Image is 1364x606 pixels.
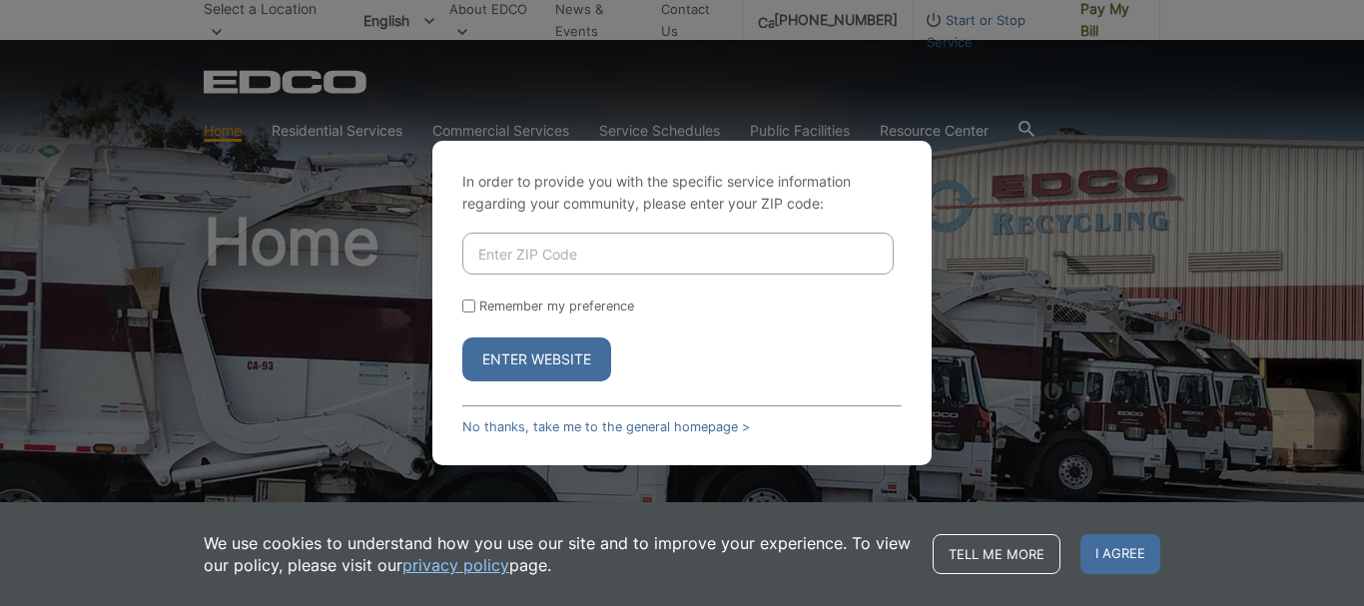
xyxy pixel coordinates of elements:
[462,171,902,215] p: In order to provide you with the specific service information regarding your community, please en...
[402,554,509,576] a: privacy policy
[933,534,1060,574] a: Tell me more
[479,299,634,313] label: Remember my preference
[1080,534,1160,574] span: I agree
[462,337,611,381] button: Enter Website
[462,233,894,275] input: Enter ZIP Code
[462,419,750,434] a: No thanks, take me to the general homepage >
[204,532,913,576] p: We use cookies to understand how you use our site and to improve your experience. To view our pol...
